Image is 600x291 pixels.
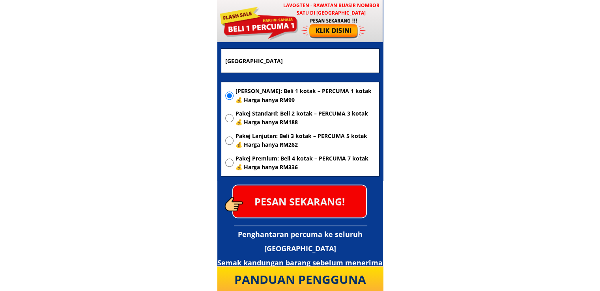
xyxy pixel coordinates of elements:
span: Pakej Premium: Beli 4 kotak – PERCUMA 7 kotak 💰 Harga hanya RM336 [236,154,375,172]
span: Pakej Lanjutan: Beli 3 kotak – PERCUMA 5 kotak 💰 Harga hanya RM262 [236,132,375,149]
h3: LAVOGTEN - Rawatan Buasir Nombor Satu di [GEOGRAPHIC_DATA] [279,2,383,17]
span: Pakej Standard: Beli 2 kotak – PERCUMA 3 kotak 💰 Harga hanya RM188 [236,109,375,127]
input: Alamat [223,49,377,73]
div: PANDUAN PENGGUNA [224,270,377,289]
span: [PERSON_NAME]: Beli 1 kotak – PERCUMA 1 kotak 💰 Harga hanya RM99 [236,87,375,104]
p: PESAN SEKARANG! [233,185,366,217]
h3: Penghantaran percuma ke seluruh [GEOGRAPHIC_DATA] Semak kandungan barang sebelum menerima [217,227,383,270]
